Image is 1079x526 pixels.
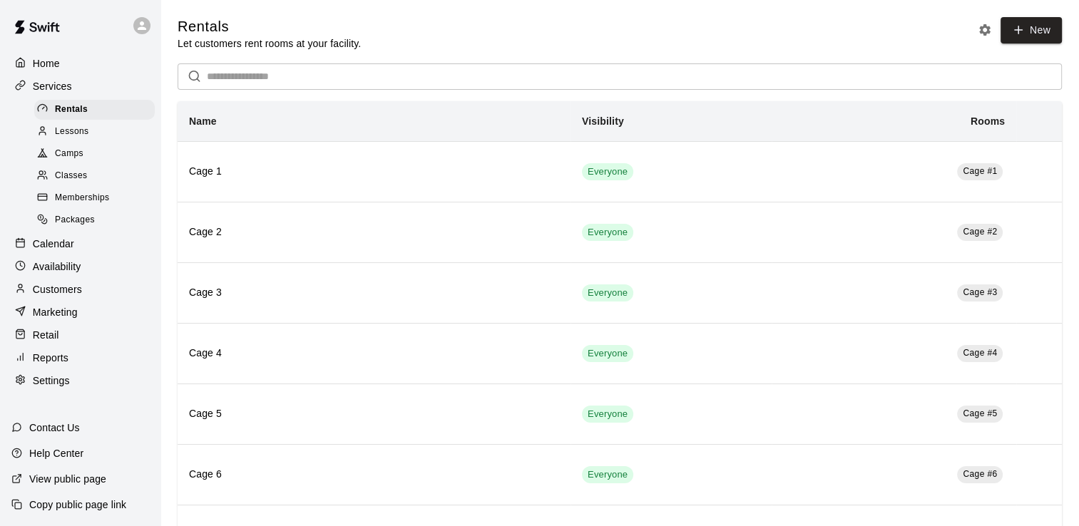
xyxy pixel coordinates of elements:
p: Help Center [29,446,83,460]
p: Home [33,56,60,71]
span: Classes [55,169,87,183]
a: Lessons [34,120,160,143]
h6: Cage 2 [189,225,559,240]
a: Availability [11,256,149,277]
p: Contact Us [29,421,80,435]
h6: Cage 6 [189,467,559,483]
span: Everyone [582,165,633,179]
span: Everyone [582,226,633,239]
span: Packages [55,213,95,227]
div: Classes [34,166,155,186]
a: Customers [11,279,149,300]
p: Marketing [33,305,78,319]
span: Everyone [582,347,633,361]
div: This service is visible to all of your customers [582,163,633,180]
div: Memberships [34,188,155,208]
button: Rental settings [974,19,996,41]
p: Reports [33,351,68,365]
p: Availability [33,259,81,274]
a: Rentals [34,98,160,120]
span: Cage #3 [963,287,997,297]
span: Cage #5 [963,408,997,418]
b: Rooms [971,115,1005,127]
a: Home [11,53,149,74]
h6: Cage 4 [189,346,559,361]
a: Camps [34,143,160,165]
span: Cage #1 [963,166,997,176]
p: Copy public page link [29,497,126,512]
div: Packages [34,210,155,230]
a: Memberships [34,187,160,210]
a: Marketing [11,301,149,323]
a: Settings [11,370,149,391]
span: Everyone [582,408,633,421]
b: Name [189,115,217,127]
a: Reports [11,347,149,368]
span: Everyone [582,468,633,482]
div: Rentals [34,100,155,120]
span: Camps [55,147,83,161]
span: Lessons [55,125,89,139]
a: Classes [34,165,160,187]
p: Settings [33,373,70,388]
h6: Cage 1 [189,164,559,180]
p: Retail [33,328,59,342]
p: Calendar [33,237,74,251]
span: Cage #2 [963,227,997,237]
span: Everyone [582,287,633,300]
p: Customers [33,282,82,296]
span: Cage #6 [963,469,997,479]
p: View public page [29,472,106,486]
p: Let customers rent rooms at your facility. [178,36,361,51]
div: This service is visible to all of your customers [582,406,633,423]
h6: Cage 3 [189,285,559,301]
div: This service is visible to all of your customers [582,345,633,362]
span: Memberships [55,191,109,205]
a: Packages [34,210,160,232]
div: Lessons [34,122,155,142]
a: Services [11,76,149,97]
div: Camps [34,144,155,164]
h6: Cage 5 [189,406,559,422]
a: Retail [11,324,149,346]
a: Calendar [11,233,149,254]
span: Cage #4 [963,348,997,358]
b: Visibility [582,115,624,127]
div: This service is visible to all of your customers [582,466,633,483]
div: This service is visible to all of your customers [582,284,633,301]
h5: Rentals [178,17,361,36]
div: This service is visible to all of your customers [582,224,633,241]
p: Services [33,79,72,93]
a: New [1001,17,1062,43]
span: Rentals [55,103,88,117]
